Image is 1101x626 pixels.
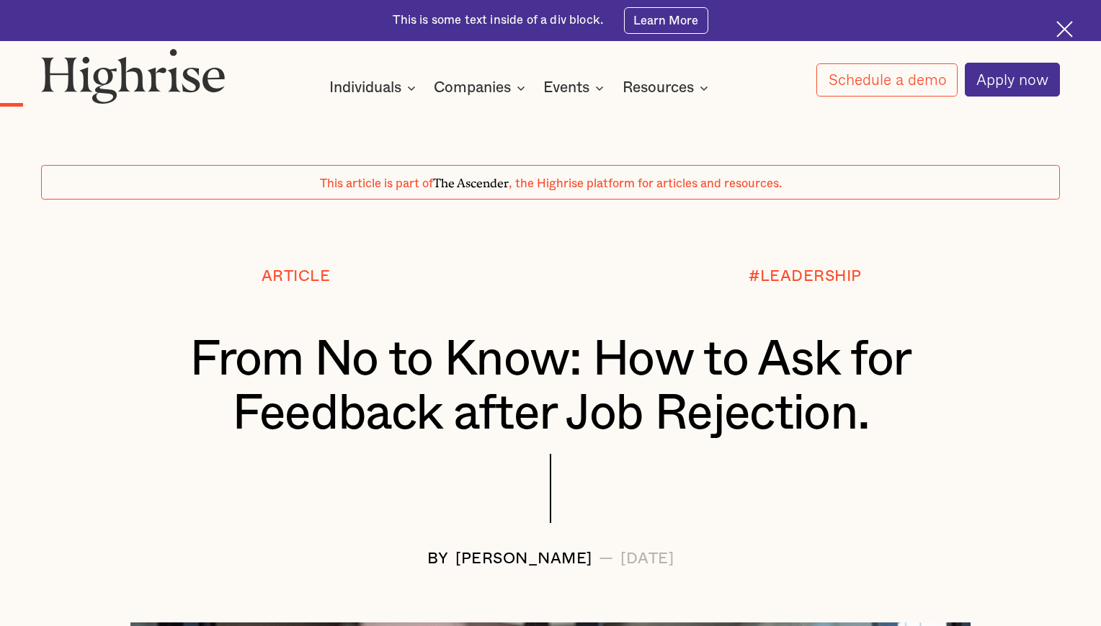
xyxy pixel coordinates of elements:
div: Companies [434,79,511,97]
div: #LEADERSHIP [749,268,862,285]
div: — [599,550,614,568]
a: Schedule a demo [816,63,958,97]
div: Resources [623,79,694,97]
div: Companies [434,79,530,97]
div: BY [427,550,449,568]
div: [DATE] [620,550,674,568]
a: Apply now [965,63,1060,97]
img: Cross icon [1056,21,1073,37]
div: Individuals [329,79,420,97]
a: Learn More [624,7,708,34]
div: Events [543,79,589,97]
div: Events [543,79,608,97]
span: The Ascender [433,173,509,187]
span: This article is part of [320,178,433,189]
div: Resources [623,79,713,97]
div: Individuals [329,79,401,97]
h1: From No to Know: How to Ask for Feedback after Job Rejection. [84,333,1017,441]
img: Highrise logo [41,48,225,104]
span: , the Highrise platform for articles and resources. [509,178,782,189]
div: This is some text inside of a div block. [393,12,603,29]
div: Article [262,268,331,285]
div: [PERSON_NAME] [455,550,592,568]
